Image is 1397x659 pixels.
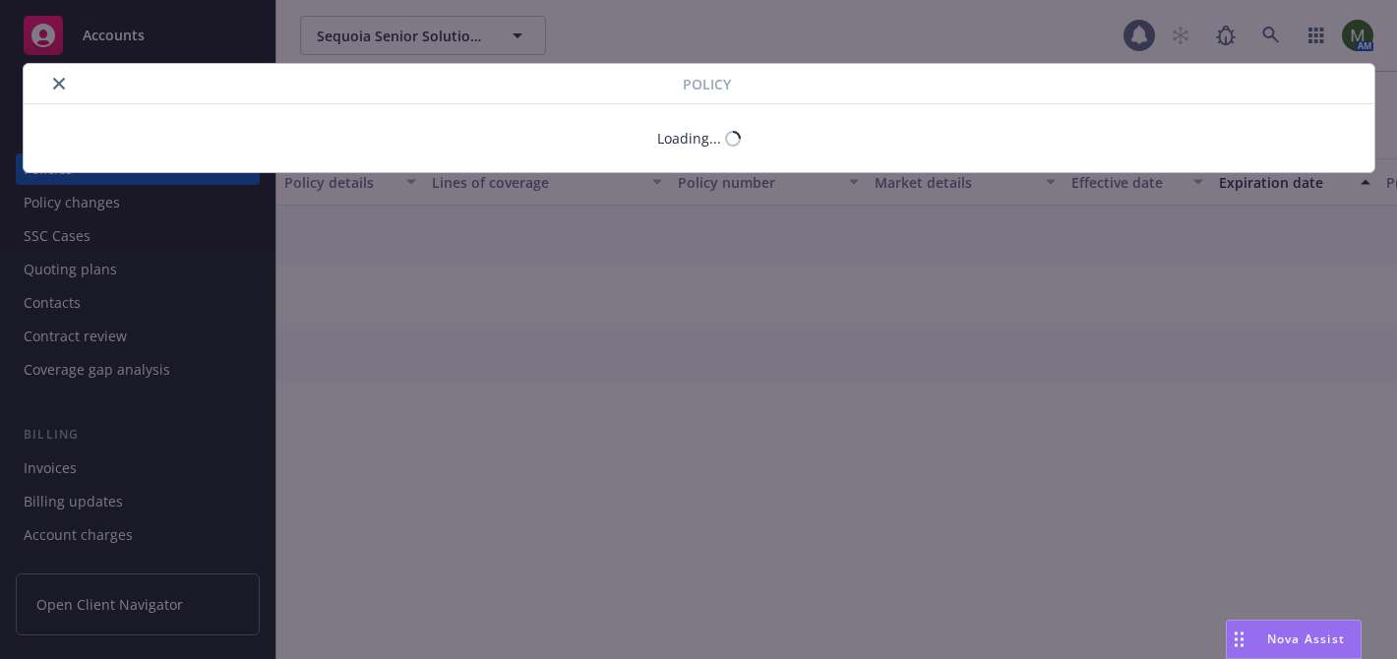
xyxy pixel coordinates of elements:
[1226,620,1362,659] button: Nova Assist
[47,72,71,95] button: close
[683,74,731,94] span: Policy
[657,128,721,149] div: Loading...
[1227,621,1251,658] div: Drag to move
[1267,630,1345,647] span: Nova Assist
